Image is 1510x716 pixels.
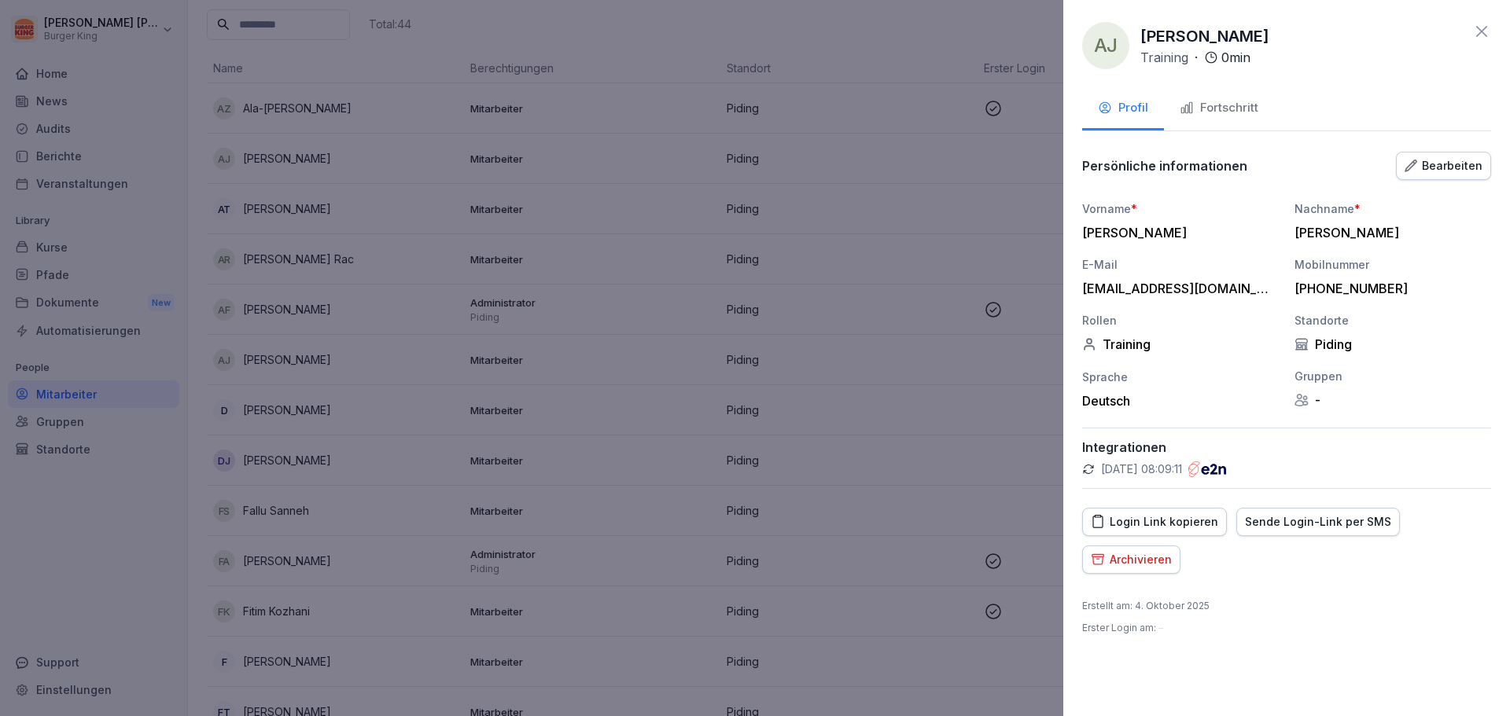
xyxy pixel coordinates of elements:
div: [PERSON_NAME] [1082,225,1271,241]
div: Deutsch [1082,393,1279,409]
div: Profil [1098,99,1148,117]
div: Standorte [1295,312,1491,329]
button: Archivieren [1082,545,1180,574]
div: [PHONE_NUMBER] [1295,281,1483,296]
div: AJ [1082,22,1129,69]
div: Training [1082,336,1279,352]
p: Training [1140,48,1188,67]
p: Erstellt am : 4. Oktober 2025 [1082,599,1210,613]
div: [PERSON_NAME] [1295,225,1483,241]
div: Login Link kopieren [1091,513,1218,531]
p: [PERSON_NAME] [1140,24,1269,48]
div: Archivieren [1091,551,1172,568]
div: Gruppen [1295,368,1491,384]
p: Erster Login am : [1082,621,1163,635]
div: Sprache [1082,369,1279,385]
div: - [1295,392,1491,408]
div: Vorname [1082,200,1279,217]
button: Bearbeiten [1396,152,1491,180]
div: Fortschritt [1180,99,1258,117]
button: Sende Login-Link per SMS [1236,508,1400,536]
div: Piding [1295,336,1491,352]
button: Fortschritt [1164,88,1274,130]
p: Integrationen [1082,439,1491,455]
div: [EMAIL_ADDRESS][DOMAIN_NAME] [1082,281,1271,296]
div: Nachname [1295,200,1491,217]
div: · [1140,48,1250,67]
p: Persönliche informationen [1082,158,1247,174]
button: Profil [1082,88,1164,130]
p: 0 min [1221,48,1250,67]
div: Sende Login-Link per SMS [1245,513,1391,531]
p: [DATE] 08:09:11 [1101,461,1182,477]
span: – [1158,622,1163,633]
div: E-Mail [1082,256,1279,273]
img: e2n.png [1188,461,1226,477]
div: Mobilnummer [1295,256,1491,273]
div: Bearbeiten [1405,157,1482,174]
div: Rollen [1082,312,1279,329]
button: Login Link kopieren [1082,508,1227,536]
